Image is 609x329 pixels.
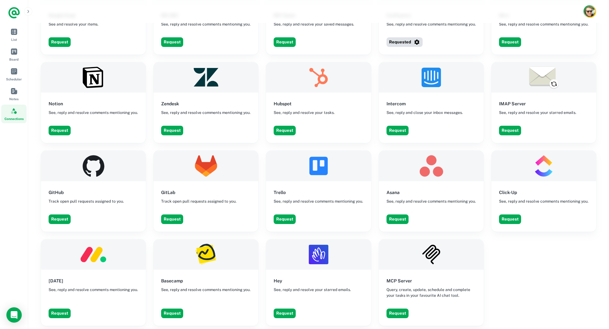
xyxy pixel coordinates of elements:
span: See, reply and resolve comments mentioning you. [161,110,251,116]
h6: GitHub [49,189,64,196]
span: See, reply and resolve your starred emails. [274,287,351,293]
span: See, reply and resolve comments mentioning you. [499,198,589,204]
h6: Hubspot [274,100,292,107]
a: Connections [1,105,27,123]
span: Scheduler [6,77,22,82]
span: See, reply and resolve comments mentioning you. [386,198,476,204]
img: Monday [41,239,146,270]
span: List [11,37,17,42]
span: See, reply and resolve comments mentioning you. [161,21,251,27]
a: Board [1,45,27,64]
button: Request [49,37,71,47]
button: Account button [583,5,596,18]
span: Board [9,57,19,62]
button: Request [274,309,296,318]
span: See, reply and resolve comments mentioning you. [499,21,589,27]
h6: IMAP Server [499,100,526,107]
h6: Hey [274,277,282,284]
img: GitLab [153,151,258,181]
span: See and resolve your items. [49,21,98,27]
img: Trello [266,151,371,181]
button: Request [49,214,71,224]
img: Intercom [379,62,484,93]
a: Scheduler [1,65,27,84]
button: Request [499,126,521,135]
a: Logo [8,6,20,19]
span: Query, create, update, schedule and complete your tasks in your favourite AI chat tool. [386,287,476,298]
div: Open Intercom Messenger [6,307,22,323]
span: See, reply and resolve comments mentioning you. [161,287,251,293]
img: Hey [266,239,371,270]
button: Requested [386,37,423,47]
img: Asana [379,151,484,181]
span: See, reply and resolve comments mentioning you. [49,287,138,293]
button: Request [274,214,296,224]
button: Request [161,214,183,224]
button: Request [386,309,409,318]
span: Connections [4,116,24,121]
h6: Basecamp [161,277,183,284]
h6: Asana [386,189,400,196]
button: Request [274,37,296,47]
button: Request [386,214,409,224]
span: See, reply and resolve comments mentioning you. [386,21,476,27]
span: See, reply and close your inbox messages. [386,110,463,116]
a: List [1,26,27,44]
img: Notion [41,62,146,93]
h6: [DATE] [49,277,63,284]
button: Request [274,126,296,135]
button: Request [386,126,409,135]
span: Notes [9,96,19,101]
h6: GitLab [161,189,175,196]
h6: Click-Up [499,189,517,196]
button: Request [49,126,71,135]
span: Track open pull requests assigned to you. [49,198,124,204]
span: See, reply and resolve comments mentioning you. [49,110,138,116]
img: Karl Chaffey [584,6,595,17]
span: See, reply and resolve your tasks. [274,110,335,116]
span: See, reply and resolve comments mentioning you. [274,198,363,204]
button: Request [161,126,183,135]
h6: Intercom [386,100,406,107]
button: Request [499,214,521,224]
img: IMAP Server [491,62,596,93]
button: Request [499,37,521,47]
img: MCP Server [379,239,484,270]
h6: MCP Server [386,277,412,284]
img: Zendesk [153,62,258,93]
span: See, reply and resolve your starred emails. [499,110,576,116]
h6: Zendesk [161,100,179,107]
h6: Trello [274,189,286,196]
img: GitHub [41,151,146,181]
button: Request [161,309,183,318]
h6: Notion [49,100,63,107]
img: Click-Up [491,151,596,181]
button: Request [49,309,71,318]
img: Hubspot [266,62,371,93]
span: See, reply and resolve your saved messages. [274,21,354,27]
img: Basecamp [153,239,258,270]
span: Track open pull requests assigned to you. [161,198,237,204]
button: Request [161,37,183,47]
a: Notes [1,85,27,103]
